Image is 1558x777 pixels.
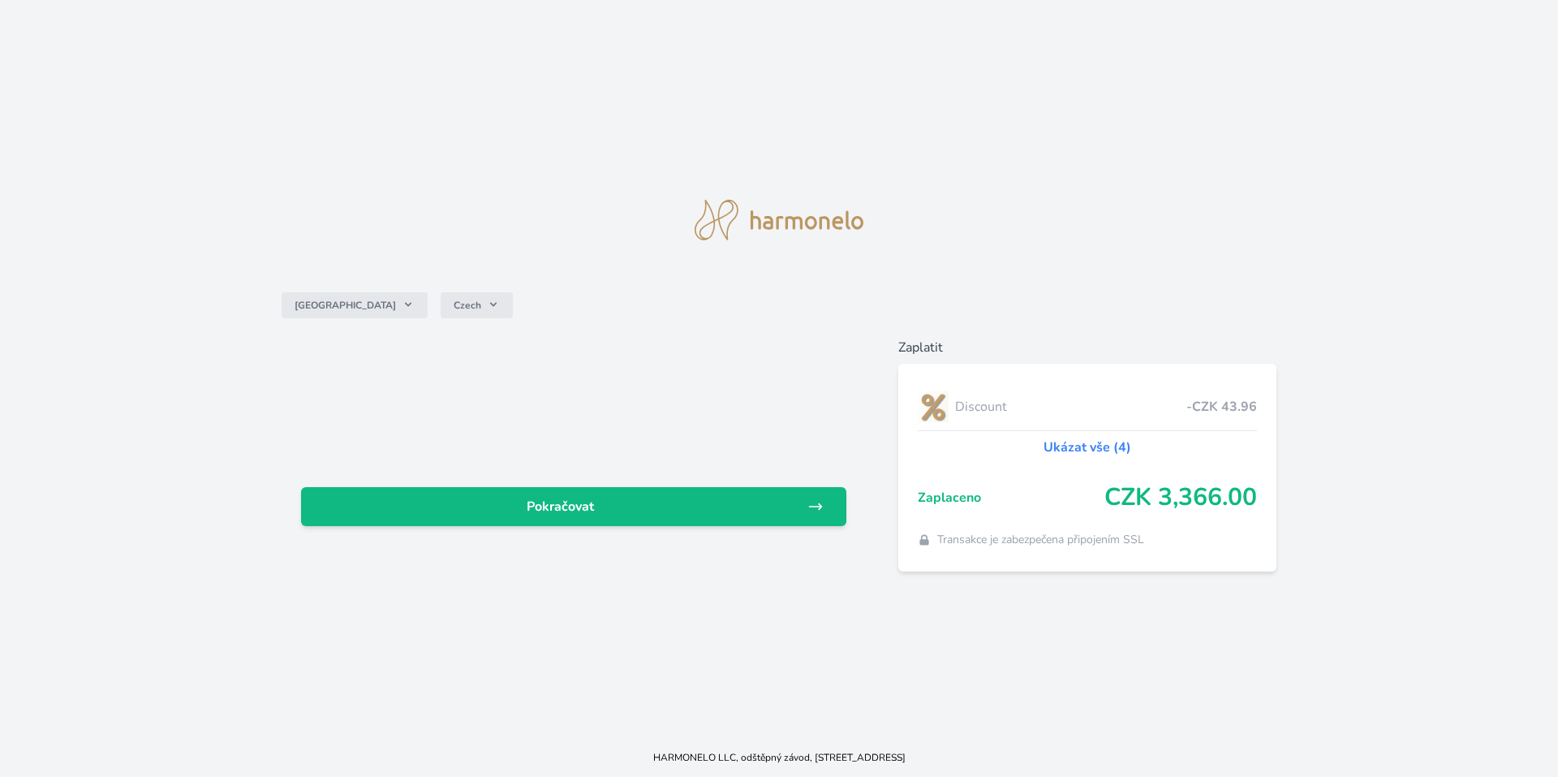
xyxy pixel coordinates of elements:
[282,292,428,318] button: [GEOGRAPHIC_DATA]
[898,338,1277,357] h6: Zaplatit
[441,292,513,318] button: Czech
[295,299,396,312] span: [GEOGRAPHIC_DATA]
[1044,438,1131,457] a: Ukázat vše (4)
[1104,483,1257,512] span: CZK 3,366.00
[955,397,1187,417] span: Discount
[1186,397,1257,417] span: -CZK 43.96
[695,200,863,240] img: logo.svg
[918,488,1105,507] span: Zaplaceno
[301,487,846,526] a: Pokračovat
[918,386,949,427] img: discount-lo.png
[454,299,481,312] span: Czech
[937,532,1144,548] span: Transakce je zabezpečena připojením SSL
[314,497,807,516] span: Pokračovat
